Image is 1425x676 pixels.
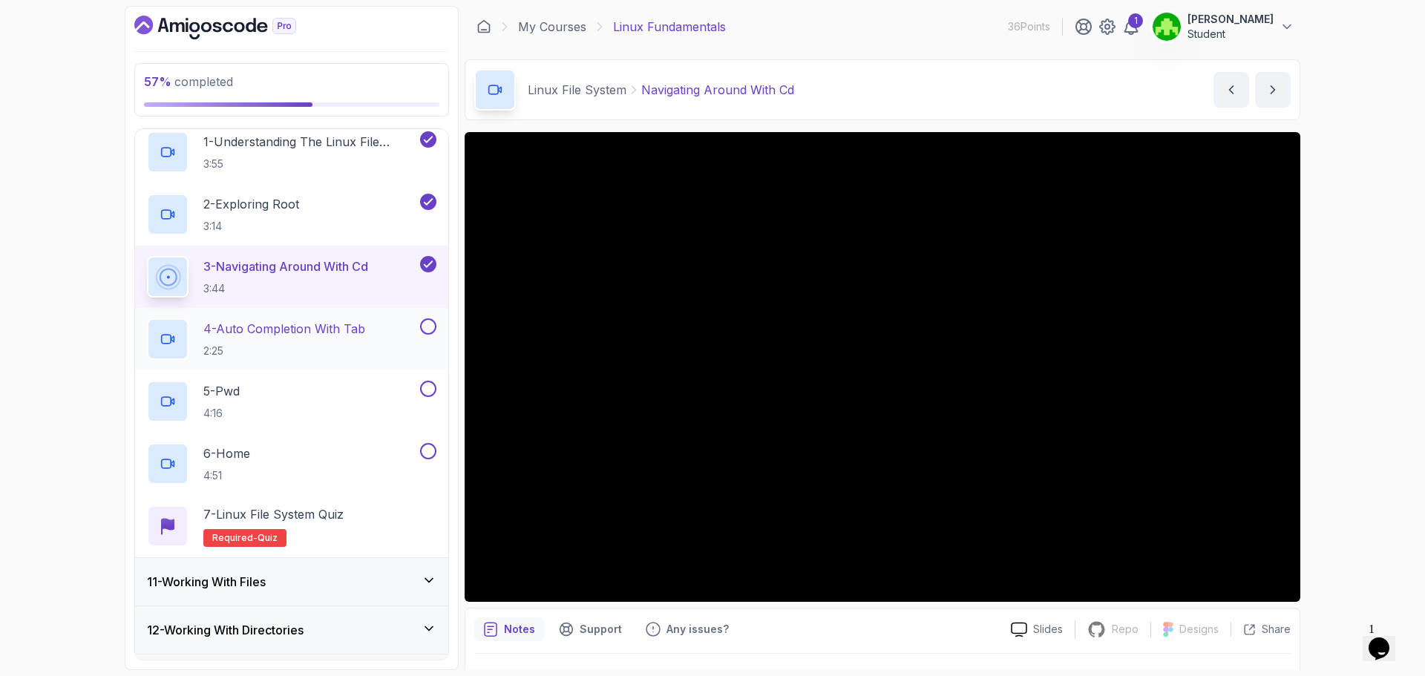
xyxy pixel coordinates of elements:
p: 36 Points [1008,19,1050,34]
p: 3 - Navigating Around With Cd [203,257,368,275]
p: Linux File System [528,81,626,99]
iframe: 3 - Navigating around with CD [465,132,1300,602]
button: 11-Working With Files [135,558,448,606]
span: 57 % [144,74,171,89]
button: 12-Working With Directories [135,606,448,654]
button: 6-Home4:51 [147,443,436,485]
p: Support [580,622,622,637]
button: Share [1231,622,1291,637]
h3: 11 - Working With Files [147,573,266,591]
p: 1 - Understanding The Linux File System [203,133,417,151]
p: 4:16 [203,406,240,421]
p: [PERSON_NAME] [1187,12,1274,27]
p: 4 - Auto Completion With Tab [203,320,365,338]
button: 2-Exploring Root3:14 [147,194,436,235]
a: Slides [999,622,1075,637]
button: Support button [550,617,631,641]
p: Slides [1033,622,1063,637]
p: Notes [504,622,535,637]
button: 1-Understanding The Linux File System3:55 [147,131,436,173]
p: Linux Fundamentals [613,18,726,36]
button: 5-Pwd4:16 [147,381,436,422]
button: notes button [474,617,544,641]
p: Any issues? [666,622,729,637]
a: My Courses [518,18,586,36]
span: completed [144,74,233,89]
p: 3:55 [203,157,417,171]
button: 3-Navigating Around With Cd3:44 [147,256,436,298]
img: user profile image [1153,13,1181,41]
button: Feedback button [637,617,738,641]
p: Share [1262,622,1291,637]
p: 4:51 [203,468,250,483]
p: Student [1187,27,1274,42]
p: 3:14 [203,219,299,234]
h3: 12 - Working With Directories [147,621,304,639]
a: 1 [1122,18,1140,36]
p: Designs [1179,622,1219,637]
button: next content [1255,72,1291,108]
p: 2:25 [203,344,365,358]
p: 6 - Home [203,444,250,462]
button: previous content [1213,72,1249,108]
p: Navigating Around With Cd [641,81,794,99]
button: 7-Linux File System QuizRequired-quiz [147,505,436,547]
button: 4-Auto Completion With Tab2:25 [147,318,436,360]
p: 7 - Linux File System Quiz [203,505,344,523]
button: user profile image[PERSON_NAME]Student [1152,12,1294,42]
a: Dashboard [134,16,330,39]
p: 2 - Exploring Root [203,195,299,213]
iframe: chat widget [1363,617,1410,661]
div: 1 [1128,13,1143,28]
p: 5 - Pwd [203,382,240,400]
p: 3:44 [203,281,368,296]
a: Dashboard [476,19,491,34]
p: Repo [1112,622,1139,637]
span: Required- [212,532,258,544]
span: quiz [258,532,278,544]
